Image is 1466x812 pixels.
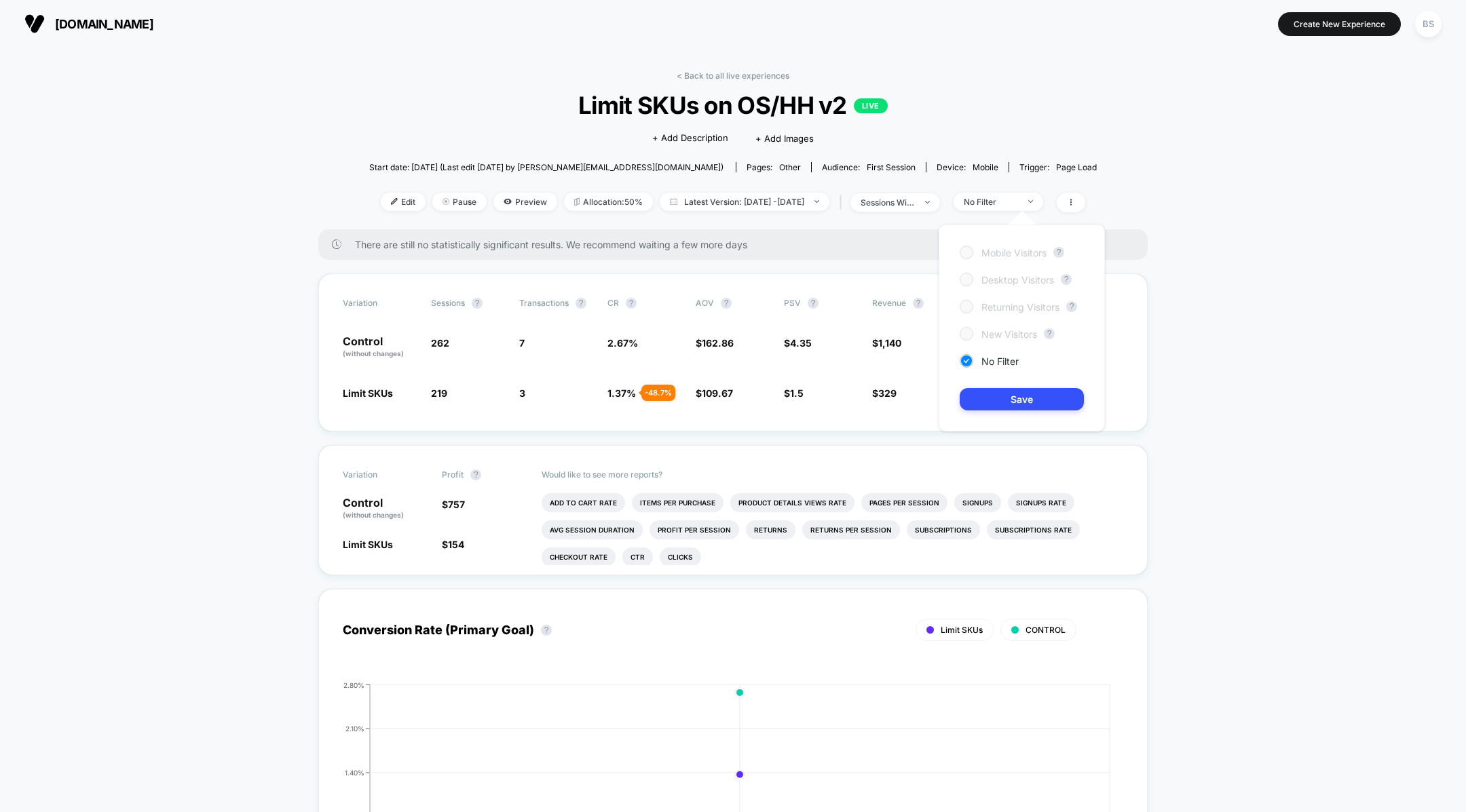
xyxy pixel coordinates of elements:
[542,469,1124,480] p: Would like to see more reports?
[790,387,804,399] span: 1.5
[652,132,728,145] span: + Add Description
[925,201,930,204] img: end
[660,547,701,566] li: Clicks
[343,539,393,550] span: Limit SKUs
[1278,12,1401,36] button: Create New Experience
[913,298,924,309] button: ?
[406,91,1060,119] span: Limit SKUs on OS/HH v2
[381,193,426,211] span: Edit
[1008,493,1074,512] li: Signups Rate
[345,768,364,776] tspan: 1.40%
[432,193,487,211] span: Pause
[431,298,465,308] span: Sessions
[696,298,714,308] span: AOV
[872,298,906,308] span: Revenue
[867,162,916,172] span: First Session
[343,497,428,520] p: Control
[443,198,449,205] img: end
[907,520,980,539] li: Subscriptions
[1415,11,1442,37] div: BS
[343,349,404,357] span: (without changes)
[702,387,733,399] span: 109.67
[470,469,481,480] button: ?
[442,499,465,510] span: $
[721,298,732,309] button: ?
[660,193,829,211] span: Latest Version: [DATE] - [DATE]
[542,493,625,512] li: Add To Cart Rate
[1061,274,1072,285] button: ?
[746,520,795,539] li: Returns
[607,298,619,308] span: CR
[355,239,1121,250] span: There are still no statistically significant results. We recommend waiting a few more days
[650,520,739,539] li: Profit Per Session
[755,133,814,144] span: + Add Images
[626,298,637,309] button: ?
[872,337,901,349] span: $
[20,13,157,35] button: [DOMAIN_NAME]
[1019,162,1097,172] div: Trigger:
[564,193,653,211] span: Allocation: 50%
[987,520,1080,539] li: Subscriptions Rate
[343,298,417,309] span: Variation
[343,469,417,480] span: Variation
[696,337,734,349] span: $
[1411,10,1446,38] button: BS
[836,193,850,212] span: |
[747,162,801,172] div: Pages:
[696,387,733,399] span: $
[784,387,804,399] span: $
[1066,301,1077,312] button: ?
[670,198,677,205] img: calendar
[442,539,464,550] span: $
[872,387,897,399] span: $
[519,298,569,308] span: Transactions
[981,247,1047,258] span: Mobile Visitors
[622,547,653,566] li: Ctr
[1056,162,1097,172] span: Page Load
[343,336,417,359] p: Control
[954,493,1001,512] li: Signups
[677,71,789,81] a: < Back to all live experiences
[878,337,901,349] span: 1,140
[431,387,447,399] span: 219
[1026,625,1066,635] span: CONTROL
[981,355,1019,367] span: No Filter
[730,493,854,512] li: Product Details Views Rate
[345,724,364,732] tspan: 2.10%
[702,337,734,349] span: 162.86
[964,197,1018,207] div: No Filter
[607,387,636,399] span: 1.37 %
[576,298,586,309] button: ?
[607,337,638,349] span: 2.67 %
[861,197,915,208] div: sessions with impression
[790,337,812,349] span: 4.35
[448,539,464,550] span: 154
[343,680,364,689] tspan: 2.80%
[24,14,45,34] img: Visually logo
[973,162,998,172] span: mobile
[1028,200,1033,203] img: end
[814,200,819,203] img: end
[442,469,464,480] span: Profit
[343,387,393,399] span: Limit SKUs
[343,511,404,519] span: (without changes)
[941,625,983,635] span: Limit SKUs
[431,337,449,349] span: 262
[926,162,1009,172] span: Device:
[1053,247,1064,258] button: ?
[981,328,1037,340] span: New Visitors
[861,493,947,512] li: Pages Per Session
[519,387,525,399] span: 3
[641,385,675,401] div: - 48.7 %
[391,198,398,205] img: edit
[55,17,153,31] span: [DOMAIN_NAME]
[802,520,900,539] li: Returns Per Session
[542,547,616,566] li: Checkout Rate
[808,298,819,309] button: ?
[960,388,1084,410] button: Save
[519,337,525,349] span: 7
[779,162,801,172] span: other
[632,493,723,512] li: Items Per Purchase
[472,298,483,309] button: ?
[369,162,723,172] span: Start date: [DATE] (Last edit [DATE] by [PERSON_NAME][EMAIL_ADDRESS][DOMAIN_NAME])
